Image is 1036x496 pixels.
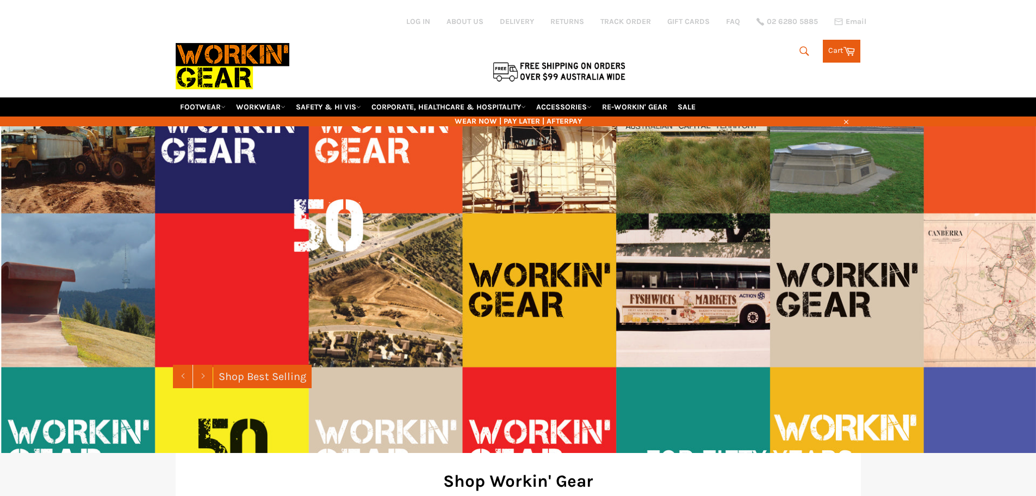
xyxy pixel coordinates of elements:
[767,18,818,26] span: 02 6280 5885
[726,16,740,27] a: FAQ
[446,16,483,27] a: ABOUT US
[232,97,290,117] a: WORKWEAR
[673,97,700,117] a: SALE
[600,16,651,27] a: TRACK ORDER
[176,97,230,117] a: FOOTWEAR
[213,365,312,388] a: Shop Best Selling
[667,16,710,27] a: GIFT CARDS
[532,97,596,117] a: ACCESSORIES
[291,97,365,117] a: SAFETY & HI VIS
[176,116,861,126] span: WEAR NOW | PAY LATER | AFTERPAY
[598,97,672,117] a: RE-WORKIN' GEAR
[192,469,845,493] h2: Shop Workin' Gear
[823,40,860,63] a: Cart
[846,18,866,26] span: Email
[491,60,627,83] img: Flat $9.95 shipping Australia wide
[550,16,584,27] a: RETURNS
[406,17,430,26] a: Log in
[176,35,289,97] img: Workin Gear leaders in Workwear, Safety Boots, PPE, Uniforms. Australia's No.1 in Workwear
[500,16,534,27] a: DELIVERY
[834,17,866,26] a: Email
[756,18,818,26] a: 02 6280 5885
[367,97,530,117] a: CORPORATE, HEALTHCARE & HOSPITALITY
